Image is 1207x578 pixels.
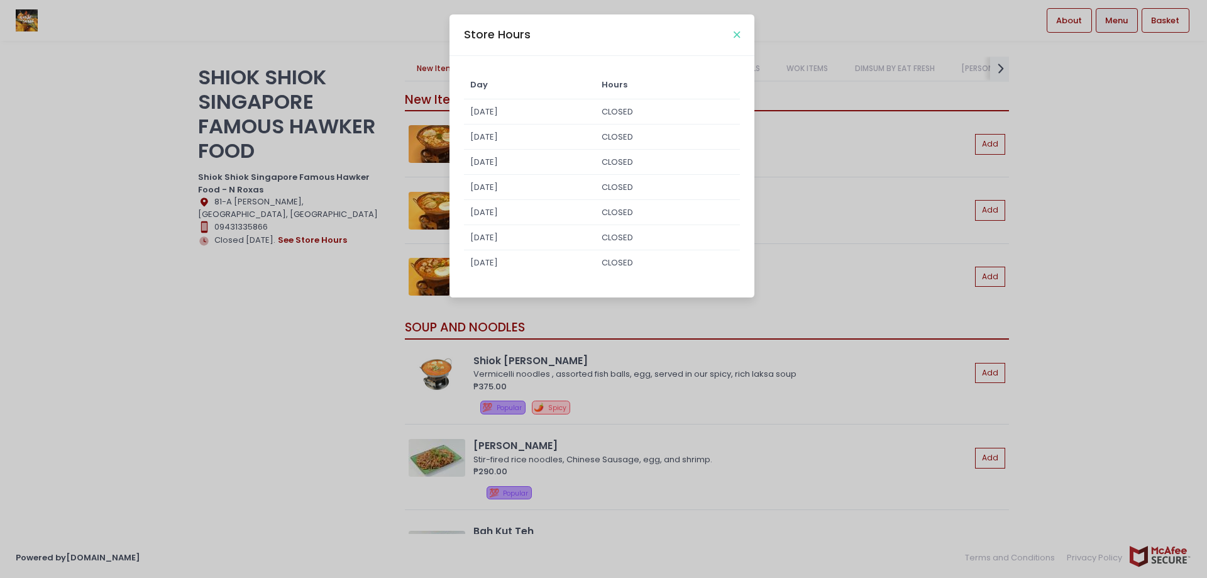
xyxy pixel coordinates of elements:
td: CLOSED [596,225,741,250]
td: CLOSED [596,99,741,125]
td: CLOSED [596,125,741,150]
td: CLOSED [596,250,741,275]
td: Day [464,70,596,99]
td: [DATE] [464,125,596,150]
td: CLOSED [596,175,741,200]
div: Store Hours [464,26,531,43]
td: [DATE] [464,99,596,125]
td: [DATE] [464,250,596,275]
td: [DATE] [464,150,596,175]
td: CLOSED [596,200,741,225]
td: [DATE] [464,200,596,225]
td: [DATE] [464,175,596,200]
td: Hours [596,70,741,99]
button: Close [734,31,740,38]
td: [DATE] [464,225,596,250]
td: CLOSED [596,150,741,175]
